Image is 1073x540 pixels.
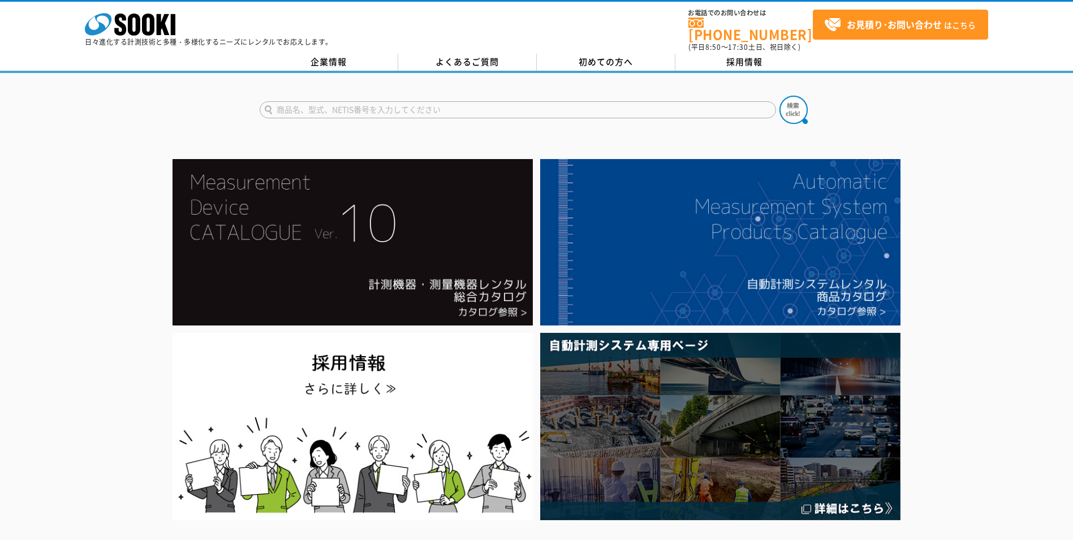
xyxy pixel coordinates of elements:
span: はこちら [824,16,976,33]
img: Catalog Ver10 [173,159,533,325]
img: 自動計測システムカタログ [540,159,900,325]
input: 商品名、型式、NETIS番号を入力してください [260,101,776,118]
span: (平日 ～ 土日、祝日除く) [688,42,800,52]
span: 8:50 [705,42,721,52]
img: 自動計測システム専用ページ [540,333,900,520]
a: お見積り･お問い合わせはこちら [813,10,988,40]
img: btn_search.png [779,96,808,124]
a: よくあるご質問 [398,54,537,71]
span: 初めての方へ [579,55,633,68]
a: [PHONE_NUMBER] [688,18,813,41]
p: 日々進化する計測技術と多種・多様化するニーズにレンタルでお応えします。 [85,38,333,45]
a: 企業情報 [260,54,398,71]
span: お電話でのお問い合わせは [688,10,813,16]
strong: お見積り･お問い合わせ [847,18,942,31]
a: 初めての方へ [537,54,675,71]
img: SOOKI recruit [173,333,533,520]
a: 採用情報 [675,54,814,71]
span: 17:30 [728,42,748,52]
